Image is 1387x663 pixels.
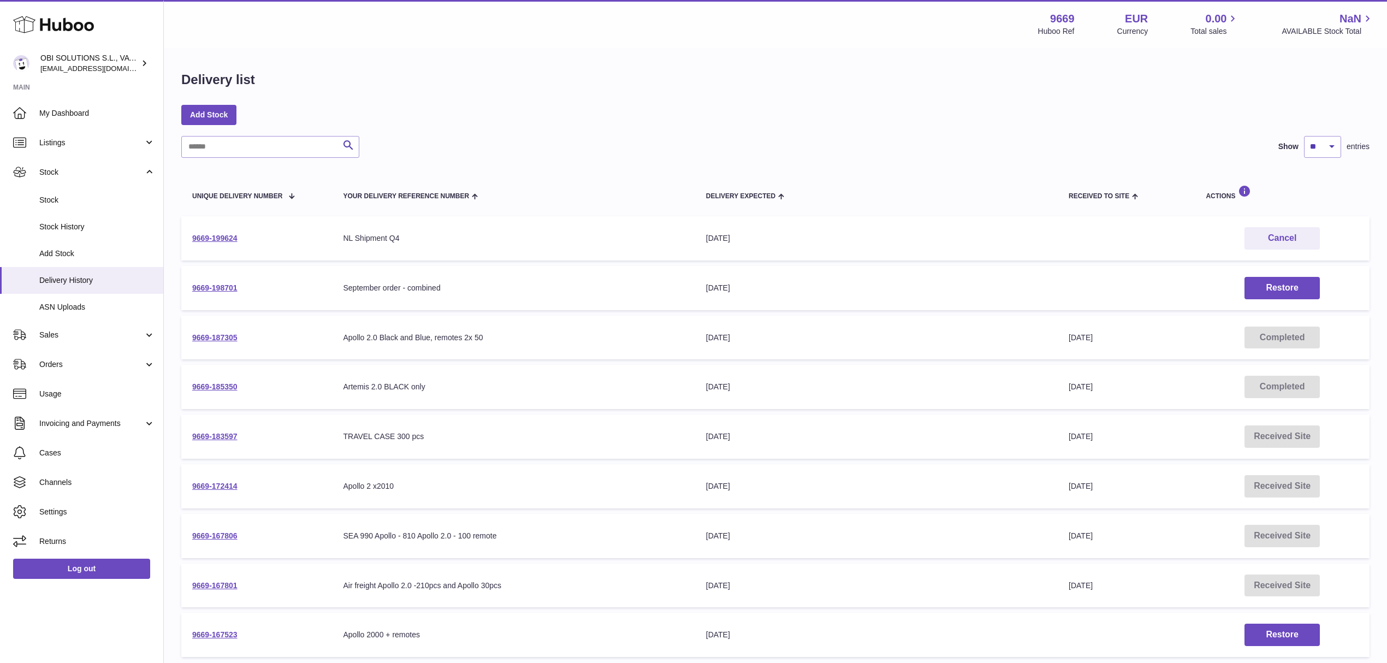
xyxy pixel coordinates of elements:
div: [DATE] [706,283,1047,293]
div: Artemis 2.0 BLACK only [343,382,684,392]
button: Restore [1244,624,1320,646]
div: Apollo 2 x2010 [343,481,684,492]
div: [DATE] [706,233,1047,244]
a: 9669-199624 [192,234,238,242]
div: Air freight Apollo 2.0 -210pcs and Apollo 30pcs [343,581,684,591]
span: [DATE] [1069,333,1093,342]
span: Stock [39,167,144,177]
span: [DATE] [1069,581,1093,590]
span: NaN [1339,11,1361,26]
span: Invoicing and Payments [39,418,144,429]
span: Delivery Expected [706,193,775,200]
button: Restore [1244,277,1320,299]
h1: Delivery list [181,71,255,88]
span: Usage [39,389,155,399]
div: [DATE] [706,531,1047,541]
a: 9669-167801 [192,581,238,590]
span: Received to Site [1069,193,1129,200]
button: Cancel [1244,227,1320,250]
span: Your Delivery Reference Number [343,193,469,200]
span: entries [1347,141,1370,152]
div: [DATE] [706,382,1047,392]
strong: EUR [1125,11,1148,26]
span: Settings [39,507,155,517]
span: [DATE] [1069,382,1093,391]
span: Stock History [39,222,155,232]
span: Total sales [1190,26,1239,37]
span: Cases [39,448,155,458]
div: [DATE] [706,481,1047,492]
span: Orders [39,359,144,370]
div: SEA 990 Apollo - 810 Apollo 2.0 - 100 remote [343,531,684,541]
div: Actions [1206,185,1359,200]
span: Delivery History [39,275,155,286]
a: NaN AVAILABLE Stock Total [1282,11,1374,37]
a: 9669-167806 [192,531,238,540]
a: 9669-183597 [192,432,238,441]
span: 0.00 [1206,11,1227,26]
span: AVAILABLE Stock Total [1282,26,1374,37]
a: 9669-172414 [192,482,238,490]
div: [DATE] [706,431,1047,442]
div: [DATE] [706,333,1047,343]
a: 9669-185350 [192,382,238,391]
span: Add Stock [39,248,155,259]
span: [DATE] [1069,432,1093,441]
a: 9669-187305 [192,333,238,342]
span: Unique Delivery Number [192,193,282,200]
div: Currency [1117,26,1148,37]
span: ASN Uploads [39,302,155,312]
div: TRAVEL CASE 300 pcs [343,431,684,442]
span: [DATE] [1069,531,1093,540]
img: internalAdmin-9669@internal.huboo.com [13,55,29,72]
span: Returns [39,536,155,547]
a: Add Stock [181,105,236,125]
a: Log out [13,559,150,578]
span: Stock [39,195,155,205]
a: 9669-198701 [192,283,238,292]
div: Apollo 2000 + remotes [343,630,684,640]
span: Sales [39,330,144,340]
span: [EMAIL_ADDRESS][DOMAIN_NAME] [40,64,161,73]
a: 9669-167523 [192,630,238,639]
div: OBI SOLUTIONS S.L., VAT: B70911078 [40,53,139,74]
div: September order - combined [343,283,684,293]
span: Listings [39,138,144,148]
span: Channels [39,477,155,488]
div: Apollo 2.0 Black and Blue, remotes 2x 50 [343,333,684,343]
div: [DATE] [706,630,1047,640]
span: My Dashboard [39,108,155,119]
a: 0.00 Total sales [1190,11,1239,37]
div: [DATE] [706,581,1047,591]
span: [DATE] [1069,482,1093,490]
strong: 9669 [1050,11,1075,26]
div: Huboo Ref [1038,26,1075,37]
div: NL Shipment Q4 [343,233,684,244]
label: Show [1278,141,1299,152]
